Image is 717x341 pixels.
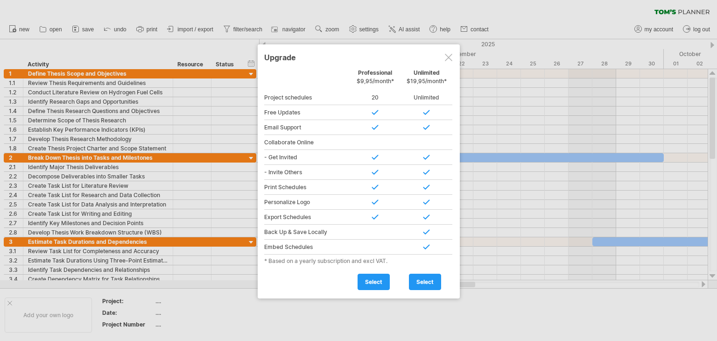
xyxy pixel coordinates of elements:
a: select [409,274,441,290]
span: $9,95/month* [357,78,394,85]
span: select [416,278,434,285]
div: Upgrade [264,49,453,65]
span: $19,95/month* [407,78,447,85]
div: 20 [350,90,401,105]
div: Free Updates [264,105,350,120]
div: Back Up & Save Locally [264,225,350,240]
div: Unlimited [401,69,452,89]
div: Embed Schedules [264,240,350,255]
div: - Get Invited [264,150,350,165]
a: select [358,274,390,290]
div: Unlimited [401,90,452,105]
span: select [365,278,382,285]
div: * Based on a yearly subscription and excl VAT. [264,257,453,264]
div: Email Support [264,120,350,135]
div: Export Schedules [264,210,350,225]
div: Print Schedules [264,180,350,195]
div: - Invite Others [264,165,350,180]
div: Personalize Logo [264,195,350,210]
div: Collaborate Online [264,135,350,150]
div: Professional [350,69,401,89]
div: Project schedules [264,90,350,105]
